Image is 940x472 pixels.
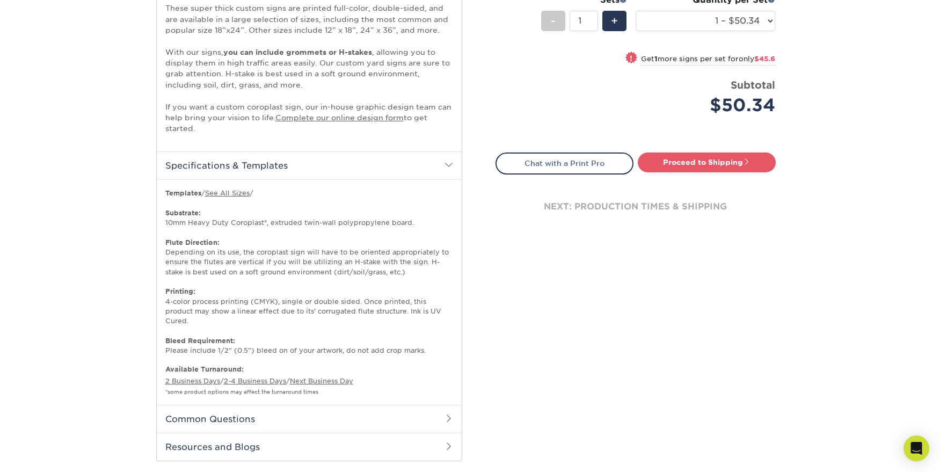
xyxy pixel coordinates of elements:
[165,365,453,396] p: / /
[630,53,632,64] span: !
[165,389,318,395] small: *some product options may affect the turnaround times
[290,377,353,385] a: Next Business Day
[654,55,658,63] strong: 1
[731,79,775,91] strong: Subtotal
[275,113,404,122] a: Complete our online design form
[223,48,372,56] strong: you can include grommets or H-stakes
[224,377,286,385] a: 2-4 Business Days
[551,13,556,29] span: -
[903,435,929,461] div: Open Intercom Messenger
[165,238,220,246] strong: Flute Direction:
[165,287,195,295] strong: Printing:
[754,55,775,63] span: $45.6
[165,337,235,345] strong: Bleed Requirement:
[638,153,776,172] a: Proceed to Shipping
[205,189,250,197] a: See All Sizes
[641,55,775,66] small: Get more signs per set for
[644,92,775,118] div: $50.34
[165,377,220,385] a: 2 Business Days
[165,189,201,197] b: Templates
[611,13,618,29] span: +
[739,55,775,63] span: only
[157,151,462,179] h2: Specifications & Templates
[165,209,201,217] strong: Substrate:
[165,188,453,356] p: / / 10mm Heavy Duty Coroplast®, extruded twin-wall polypropylene board. Depending on its use, the...
[165,365,244,373] b: Available Turnaround:
[157,405,462,433] h2: Common Questions
[495,175,776,239] div: next: production times & shipping
[157,433,462,461] h2: Resources and Blogs
[495,153,633,174] a: Chat with a Print Pro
